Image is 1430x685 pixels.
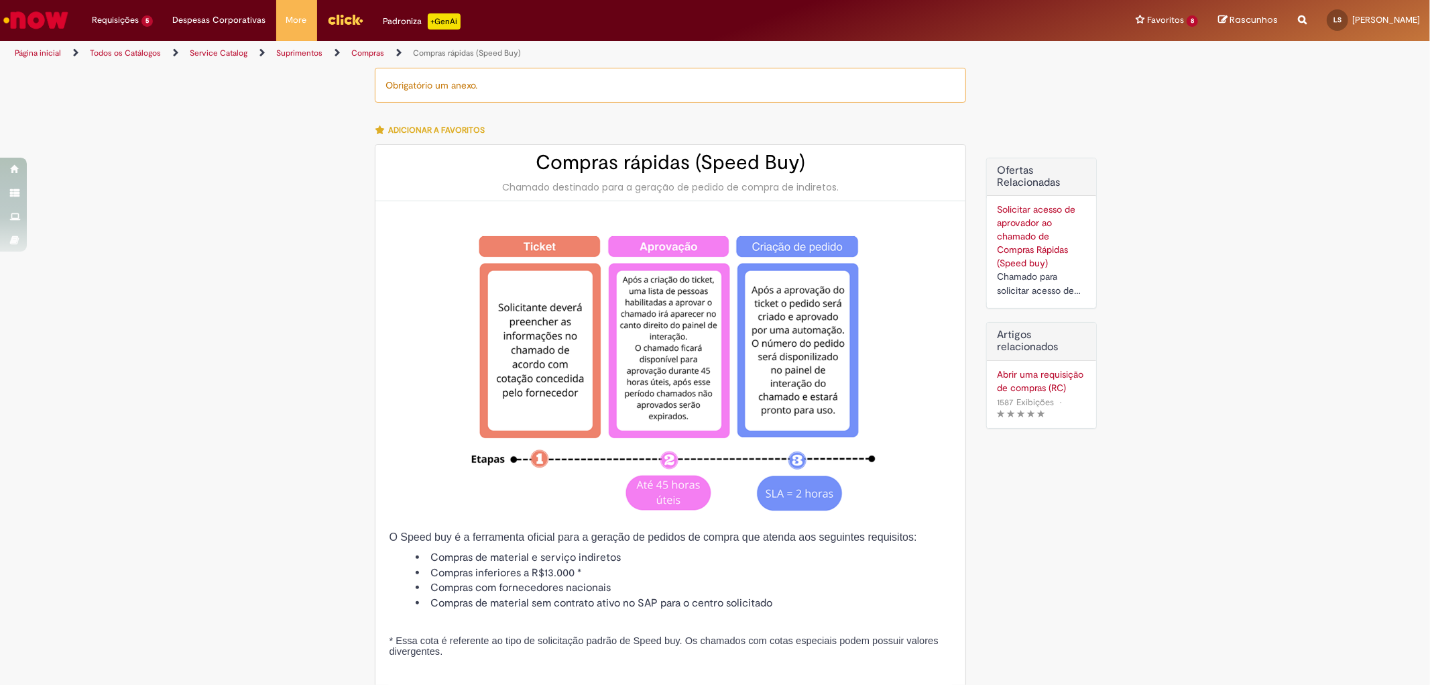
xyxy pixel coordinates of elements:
span: • [1057,393,1065,411]
span: More [286,13,307,27]
a: Service Catalog [190,48,247,58]
li: Compras com fornecedores nacionais [416,580,952,596]
span: 8 [1187,15,1198,27]
li: Compras inferiores a R$13.000 * [416,566,952,581]
li: Compras de material e serviço indiretos [416,550,952,566]
h3: Artigos relacionados [997,329,1086,353]
a: Suprimentos [276,48,322,58]
h2: Ofertas Relacionadas [997,165,1086,189]
li: Compras de material sem contrato ativo no SAP para o centro solicitado [416,596,952,611]
span: [PERSON_NAME] [1352,14,1420,25]
a: Solicitar acesso de aprovador ao chamado de Compras Rápidas (Speed buy) [997,203,1075,269]
div: Padroniza [383,13,461,30]
span: O Speed buy é a ferramenta oficial para a geração de pedidos de compra que atenda aos seguintes r... [389,531,916,543]
span: Rascunhos [1230,13,1278,26]
div: Chamado para solicitar acesso de aprovador ao ticket de Speed buy [997,270,1086,298]
h2: Compras rápidas (Speed Buy) [389,152,952,174]
span: Favoritos [1147,13,1184,27]
div: Obrigatório um anexo. [375,68,966,103]
a: Rascunhos [1218,14,1278,27]
img: click_logo_yellow_360x200.png [327,9,363,30]
a: Página inicial [15,48,61,58]
span: * Essa cota é referente ao tipo de solicitação padrão de Speed buy. Os chamados com cotas especia... [389,635,938,657]
img: ServiceNow [1,7,70,34]
a: Todos os Catálogos [90,48,161,58]
span: 5 [141,15,153,27]
span: Adicionar a Favoritos [388,125,485,136]
a: Compras [351,48,384,58]
ul: Trilhas de página [10,41,943,66]
p: +GenAi [428,13,461,30]
div: Chamado destinado para a geração de pedido de compra de indiretos. [389,180,952,194]
button: Adicionar a Favoritos [375,116,492,144]
a: Compras rápidas (Speed Buy) [413,48,521,58]
span: LS [1333,15,1342,24]
span: 1587 Exibições [997,397,1054,408]
a: Abrir uma requisição de compras (RC) [997,368,1086,394]
span: Requisições [92,13,139,27]
div: Ofertas Relacionadas [986,158,1097,309]
span: Despesas Corporativas [173,13,266,27]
